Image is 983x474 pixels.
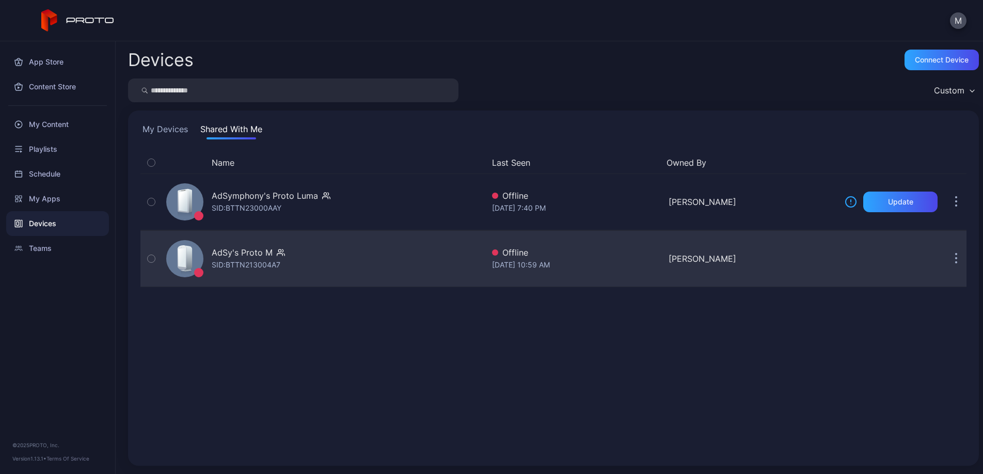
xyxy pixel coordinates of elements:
button: Custom [929,78,979,102]
button: Update [863,192,938,212]
span: Version 1.13.1 • [12,455,46,462]
div: AdSymphony's Proto Luma [212,189,318,202]
a: Playlists [6,137,109,162]
div: Offline [492,246,660,259]
div: [DATE] 10:59 AM [492,259,660,271]
div: SID: BTTN23000AAY [212,202,281,214]
button: M [950,12,966,29]
button: Name [212,156,234,169]
button: Last Seen [492,156,658,169]
div: © 2025 PROTO, Inc. [12,441,103,449]
div: [PERSON_NAME] [669,252,836,265]
h2: Devices [128,51,194,69]
a: App Store [6,50,109,74]
div: Offline [492,189,660,202]
a: Teams [6,236,109,261]
div: Connect device [915,56,969,64]
a: My Apps [6,186,109,211]
button: My Devices [140,123,190,139]
button: Connect device [905,50,979,70]
div: [DATE] 7:40 PM [492,202,660,214]
div: SID: BTTN213004A7 [212,259,280,271]
div: Update [888,198,913,206]
div: Update Device [841,156,933,169]
div: Options [946,156,966,169]
a: Content Store [6,74,109,99]
button: Owned By [667,156,832,169]
a: Devices [6,211,109,236]
div: AdSy's Proto M [212,246,273,259]
a: Terms Of Service [46,455,89,462]
a: Schedule [6,162,109,186]
div: Custom [934,85,964,96]
button: Shared With Me [198,123,264,139]
a: My Content [6,112,109,137]
div: [PERSON_NAME] [669,196,836,208]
